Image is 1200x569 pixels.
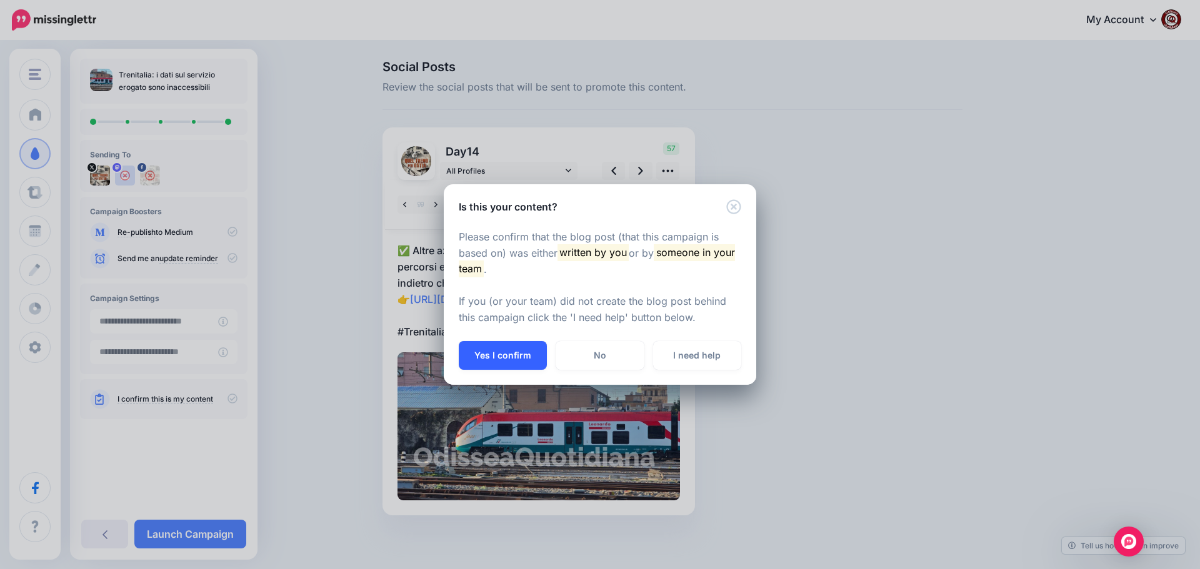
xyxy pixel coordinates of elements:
[459,229,741,327] p: Please confirm that the blog post (that this campaign is based on) was either or by . If you (or ...
[459,244,735,277] mark: someone in your team
[556,341,644,370] a: No
[557,244,629,260] mark: written by you
[726,199,741,215] button: Close
[459,341,547,370] button: Yes I confirm
[459,199,557,214] h5: Is this your content?
[653,341,741,370] a: I need help
[1114,527,1144,557] div: Open Intercom Messenger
